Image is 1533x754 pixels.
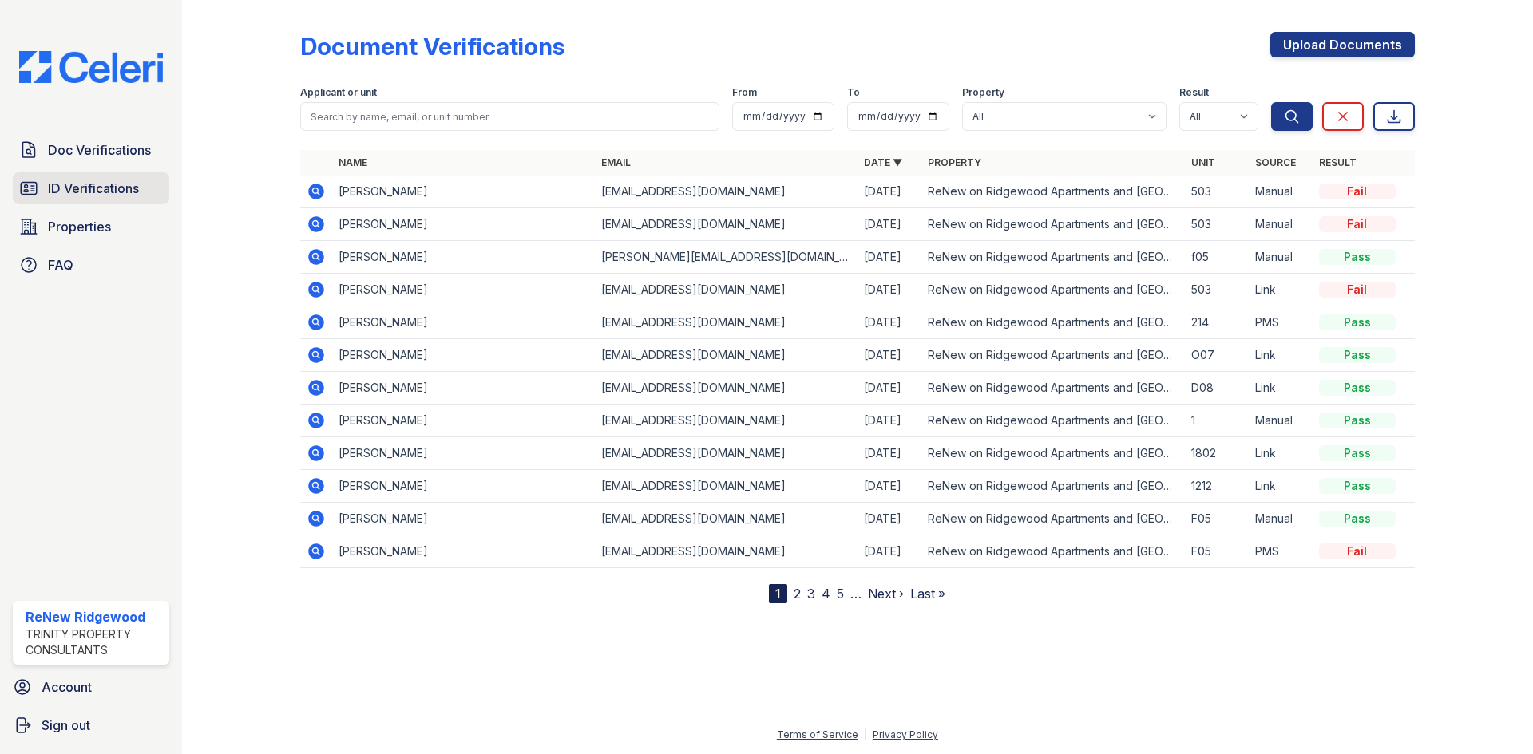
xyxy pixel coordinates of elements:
[807,586,815,602] a: 3
[1319,413,1396,428] div: Pass
[1185,274,1249,306] td: 503
[6,709,176,741] a: Sign out
[13,211,169,243] a: Properties
[921,241,1184,274] td: ReNew on Ridgewood Apartments and [GEOGRAPHIC_DATA]
[1179,86,1209,99] label: Result
[332,241,595,274] td: [PERSON_NAME]
[48,255,73,274] span: FAQ
[1249,176,1313,208] td: Manual
[332,503,595,535] td: [PERSON_NAME]
[48,140,151,160] span: Doc Verifications
[921,176,1184,208] td: ReNew on Ridgewood Apartments and [GEOGRAPHIC_DATA]
[339,156,367,168] a: Name
[332,274,595,306] td: [PERSON_NAME]
[921,535,1184,568] td: ReNew on Ridgewood Apartments and [GEOGRAPHIC_DATA]
[300,102,719,131] input: Search by name, email, or unit number
[1185,372,1249,405] td: D08
[921,437,1184,470] td: ReNew on Ridgewood Apartments and [GEOGRAPHIC_DATA]
[595,339,858,372] td: [EMAIL_ADDRESS][DOMAIN_NAME]
[1191,156,1215,168] a: Unit
[858,503,921,535] td: [DATE]
[332,339,595,372] td: [PERSON_NAME]
[1185,241,1249,274] td: f05
[13,172,169,204] a: ID Verifications
[26,607,163,626] div: ReNew Ridgewood
[1249,274,1313,306] td: Link
[332,306,595,339] td: [PERSON_NAME]
[864,156,902,168] a: Date ▼
[1319,347,1396,363] div: Pass
[332,208,595,241] td: [PERSON_NAME]
[858,437,921,470] td: [DATE]
[1270,32,1415,57] a: Upload Documents
[332,405,595,437] td: [PERSON_NAME]
[1249,405,1313,437] td: Manual
[42,716,90,735] span: Sign out
[595,241,858,274] td: [PERSON_NAME][EMAIL_ADDRESS][DOMAIN_NAME]
[595,405,858,437] td: [EMAIL_ADDRESS][DOMAIN_NAME]
[595,535,858,568] td: [EMAIL_ADDRESS][DOMAIN_NAME]
[1185,437,1249,470] td: 1802
[332,176,595,208] td: [PERSON_NAME]
[595,372,858,405] td: [EMAIL_ADDRESS][DOMAIN_NAME]
[858,176,921,208] td: [DATE]
[858,241,921,274] td: [DATE]
[1249,208,1313,241] td: Manual
[1249,503,1313,535] td: Manual
[1319,249,1396,265] div: Pass
[595,503,858,535] td: [EMAIL_ADDRESS][DOMAIN_NAME]
[13,134,169,166] a: Doc Verifications
[769,584,787,603] div: 1
[921,339,1184,372] td: ReNew on Ridgewood Apartments and [GEOGRAPHIC_DATA]
[332,535,595,568] td: [PERSON_NAME]
[847,86,860,99] label: To
[595,470,858,503] td: [EMAIL_ADDRESS][DOMAIN_NAME]
[332,437,595,470] td: [PERSON_NAME]
[1249,339,1313,372] td: Link
[921,503,1184,535] td: ReNew on Ridgewood Apartments and [GEOGRAPHIC_DATA]
[858,470,921,503] td: [DATE]
[1185,503,1249,535] td: F05
[1319,543,1396,559] div: Fail
[595,437,858,470] td: [EMAIL_ADDRESS][DOMAIN_NAME]
[13,249,169,281] a: FAQ
[595,176,858,208] td: [EMAIL_ADDRESS][DOMAIN_NAME]
[1185,405,1249,437] td: 1
[910,586,945,602] a: Last »
[873,728,938,740] a: Privacy Policy
[1185,535,1249,568] td: F05
[1319,216,1396,232] div: Fail
[1185,306,1249,339] td: 214
[332,470,595,503] td: [PERSON_NAME]
[732,86,757,99] label: From
[777,728,858,740] a: Terms of Service
[601,156,631,168] a: Email
[1185,208,1249,241] td: 503
[48,179,139,198] span: ID Verifications
[1319,478,1396,494] div: Pass
[1249,241,1313,274] td: Manual
[1319,511,1396,527] div: Pass
[921,372,1184,405] td: ReNew on Ridgewood Apartments and [GEOGRAPHIC_DATA]
[858,372,921,405] td: [DATE]
[921,208,1184,241] td: ReNew on Ridgewood Apartments and [GEOGRAPHIC_DATA]
[921,274,1184,306] td: ReNew on Ridgewood Apartments and [GEOGRAPHIC_DATA]
[858,306,921,339] td: [DATE]
[794,586,801,602] a: 2
[864,728,867,740] div: |
[1249,372,1313,405] td: Link
[921,470,1184,503] td: ReNew on Ridgewood Apartments and [GEOGRAPHIC_DATA]
[858,535,921,568] td: [DATE]
[26,626,163,658] div: Trinity Property Consultants
[1185,339,1249,372] td: O07
[595,208,858,241] td: [EMAIL_ADDRESS][DOMAIN_NAME]
[1319,445,1396,461] div: Pass
[595,274,858,306] td: [EMAIL_ADDRESS][DOMAIN_NAME]
[850,584,862,603] span: …
[1185,176,1249,208] td: 503
[868,586,904,602] a: Next ›
[1185,470,1249,503] td: 1212
[595,306,858,339] td: [EMAIL_ADDRESS][DOMAIN_NAME]
[1249,535,1313,568] td: PMS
